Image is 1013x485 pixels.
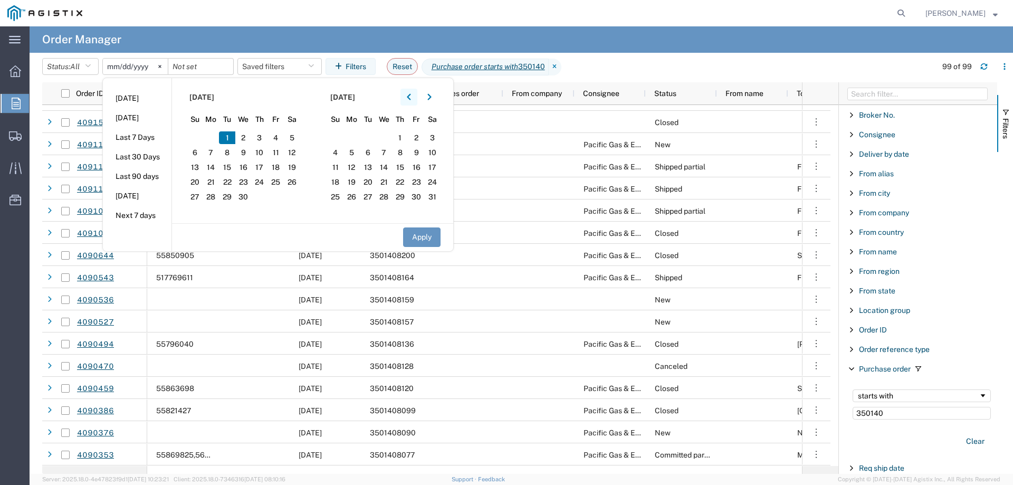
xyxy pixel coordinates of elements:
[392,191,408,203] span: 29
[103,128,171,147] li: Last 7 Days
[392,114,408,125] span: Th
[655,340,678,348] span: Closed
[655,207,705,215] span: Shipped partial
[77,424,114,442] a: 4090376
[376,146,392,159] span: 7
[655,451,715,459] span: Committed partial
[655,229,678,237] span: Closed
[408,191,425,203] span: 30
[187,146,203,159] span: 6
[797,273,888,282] span: Fresno Materials Receiving
[859,228,904,236] span: From country
[441,89,479,98] span: Sales order
[797,340,868,348] span: HARRISON ST
[77,158,114,176] a: 4091117
[174,476,285,482] span: Client: 2025.18.0-7346316
[299,296,322,304] span: 06/04/2025
[925,7,998,20] button: [PERSON_NAME]
[235,114,252,125] span: We
[77,446,114,464] a: 4090353
[584,384,691,393] span: Pacific Gas & Electric Company
[328,191,344,203] span: 25
[1001,118,1010,139] span: Filters
[655,251,678,260] span: Closed
[299,406,322,415] span: 06/04/2025
[797,89,825,98] span: To name
[797,429,882,437] span: NAPA SERVICE CENTER
[859,306,910,315] span: Location group
[859,169,894,178] span: From alias
[77,335,114,354] a: 4090494
[859,150,909,158] span: Deliver by date
[299,273,322,282] span: 06/04/2025
[252,131,268,144] span: 3
[376,176,392,188] span: 21
[77,224,114,243] a: 4091055
[370,406,416,415] span: 3501408099
[859,111,895,119] span: Broker No.
[797,185,894,193] span: Fremont Materials Receiving
[343,146,360,159] span: 5
[797,163,888,171] span: Fresno Materials Receiving
[187,176,203,188] span: 20
[103,206,171,225] li: Next 7 days
[235,131,252,144] span: 2
[156,340,194,348] span: 55796040
[452,476,478,482] a: Support
[219,114,235,125] span: Tu
[360,191,376,203] span: 27
[203,146,219,159] span: 7
[219,191,235,203] span: 29
[654,89,676,98] span: Status
[376,161,392,174] span: 14
[655,296,671,304] span: New
[392,131,408,144] span: 1
[797,384,875,393] span: SAN CARLOS
[103,147,171,167] li: Last 30 Days
[725,89,763,98] span: From name
[267,176,284,188] span: 25
[408,176,425,188] span: 23
[859,345,930,354] span: Order reference type
[424,161,441,174] span: 17
[392,161,408,174] span: 15
[299,384,322,393] span: 06/04/2025
[655,406,678,415] span: Closed
[408,161,425,174] span: 16
[370,273,414,282] span: 3501408164
[70,62,80,71] span: All
[432,61,518,72] i: Purchase order starts with
[424,131,441,144] span: 3
[584,207,691,215] span: Pacific Gas & Electric Company
[77,202,114,221] a: 4091072
[42,476,169,482] span: Server: 2025.18.0-4e47823f9d1
[376,191,392,203] span: 28
[797,406,933,415] span: SAN RAFAEL SERVICE CENTER
[156,451,231,459] span: 55869825,56523104
[203,114,219,125] span: Mo
[655,118,678,127] span: Closed
[156,406,191,415] span: 55821427
[187,191,203,203] span: 27
[299,318,322,326] span: 06/04/2025
[267,146,284,159] span: 11
[252,114,268,125] span: Th
[370,362,414,370] span: 3501408128
[370,451,415,459] span: 3501408077
[655,273,682,282] span: Shipped
[284,146,300,159] span: 12
[299,251,322,260] span: 06/04/2025
[512,89,562,98] span: From company
[370,340,414,348] span: 3501408136
[360,146,376,159] span: 6
[853,407,991,420] input: Filter Value
[103,108,171,128] li: [DATE]
[219,161,235,174] span: 15
[797,451,898,459] span: MANTECA SERVICE CENTER
[77,313,114,331] a: 4090527
[583,89,619,98] span: Consignee
[858,392,979,400] div: starts with
[797,251,935,260] span: SAN LUIS OBISPO SVC CTR
[343,114,360,125] span: Mo
[859,208,909,217] span: From company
